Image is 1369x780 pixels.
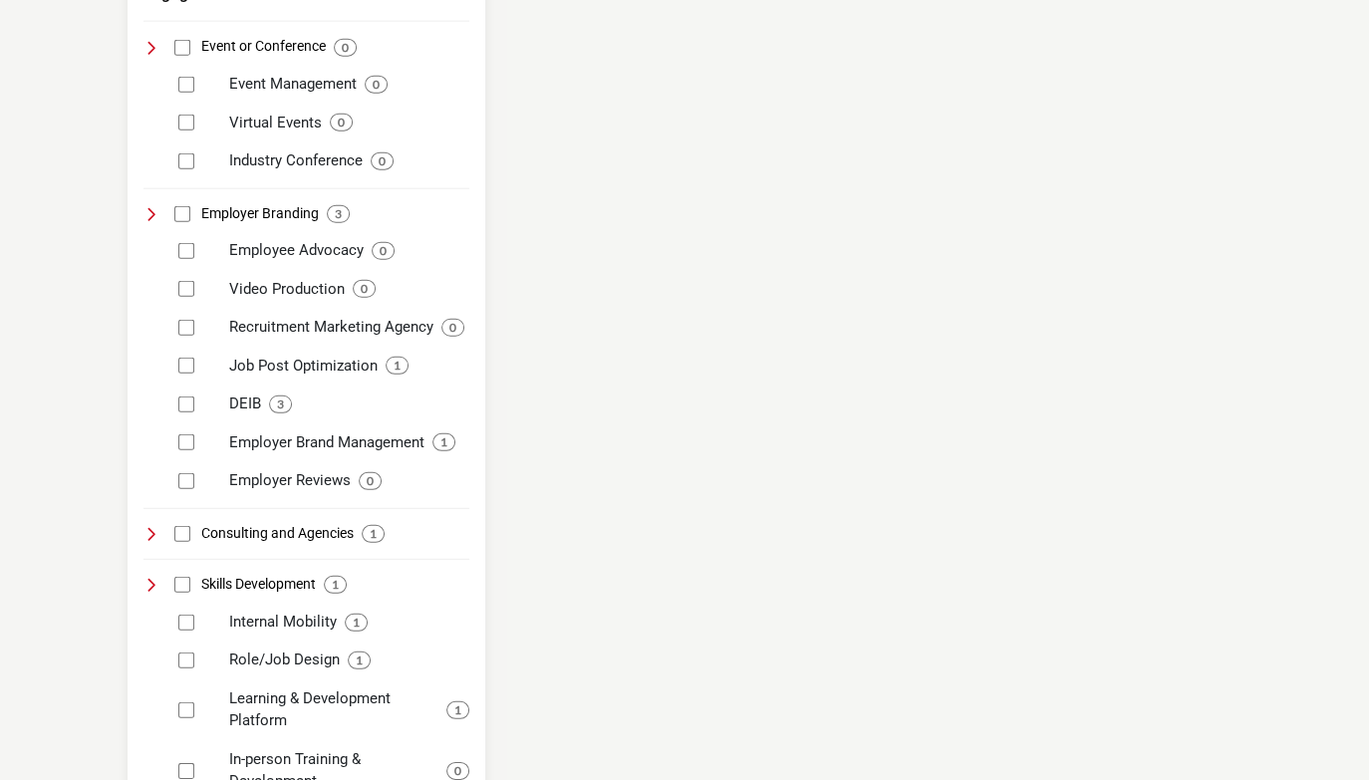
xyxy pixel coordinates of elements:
b: 3 [277,397,284,411]
b: 0 [373,78,380,92]
div: 0 Results For Virtual Events [330,114,353,131]
input: Select Employer Branding checkbox [174,206,190,222]
p: Job Post Optimization: Technologies that enhance job listings to attract qualified candidates eff... [229,355,378,378]
p: Industry Conference: Professional gatherings focused on sharing knowledge, trends, and networking... [229,149,363,172]
div: 1 Results For Role/Job Design [348,651,371,669]
div: 3 Results For DEIB [269,395,292,413]
b: 1 [353,616,360,630]
h4: Skills Development: Programs and platforms focused on the development and enhancement of professi... [201,575,316,595]
b: 1 [440,435,447,449]
p: Employer Reviews: Platforms and services that gather and present employee feedback and reviews ab... [229,469,351,492]
b: 3 [335,207,342,221]
div: 1 Results For Learning & Development Platform [446,701,469,719]
div: 3 Results For Employer Branding [327,205,350,223]
input: Select Skills Development checkbox [174,577,190,593]
b: 0 [454,764,461,778]
div: 0 Results For Event or Conference [334,39,357,57]
b: 1 [356,653,363,667]
p: Internal Mobility: Strategies and systems to facilitate career growth and role transitions within... [229,611,337,634]
input: Select Event Management checkbox [178,77,194,93]
input: Select Recruitment Marketing Agency checkbox [178,320,194,336]
div: 1 Results For Internal Mobility [345,614,368,632]
div: 0 Results For Employer Reviews [359,472,382,490]
b: 1 [394,359,401,373]
b: 0 [338,116,345,130]
b: 0 [449,321,456,335]
b: 0 [361,282,368,296]
b: 1 [332,578,339,592]
div: 0 Results For Recruitment Marketing Agency [441,319,464,337]
input: Select Learning & Development Platform checkbox [178,702,194,718]
b: 0 [380,244,387,258]
b: 0 [342,41,349,55]
div: 0 Results For Employee Advocacy [372,242,395,260]
p: Employee Advocacy: Strategies and tools that leverage current employees to promote the employer b... [229,239,364,262]
div: 1 Results For Job Post Optimization [386,357,409,375]
b: 0 [367,474,374,488]
p: DEIB [229,392,261,415]
input: Select Role/Job Design checkbox [178,652,194,668]
div: 1 Results For Consulting and Agencies [362,525,385,543]
h4: Consulting and Agencies: Expert services and agencies providing strategic advice and solutions in... [201,524,354,544]
input: Select Virtual Events checkbox [178,115,194,130]
input: Select Consulting and Agencies checkbox [174,526,190,542]
input: Select DEIB checkbox [178,396,194,412]
p: Event Management: Tools and services for organizing and managing recruitment-related events and c... [229,73,357,96]
input: Select Employer Reviews checkbox [178,473,194,489]
p: Virtual Events: Online events and webinars aimed at engaging and connecting employers with potent... [229,112,322,134]
div: 0 Results For In-person Training & Development [446,762,469,780]
p: Learning & Development Platform: Digital platforms offering educational resources and training fo... [229,687,438,732]
b: 1 [370,527,377,541]
div: 1 Results For Skills Development [324,576,347,594]
input: Select Industry Conference checkbox [178,153,194,169]
p: Role/Job Design [229,649,340,671]
p: Recruitment Marketing Agency: Agencies specializing in creating and executing marketing strategie... [229,316,433,339]
input: Select In-person Training & Development checkbox [178,763,194,779]
div: 1 Results For Employer Brand Management [432,433,455,451]
input: Select Job Post Optimization checkbox [178,358,194,374]
div: 0 Results For Video Production [353,280,376,298]
input: Select Employee Advocacy checkbox [178,243,194,259]
div: 0 Results For Industry Conference [371,152,394,170]
input: Select Video Production checkbox [178,281,194,297]
h4: Event or Conference: Organizations and platforms for hosting industry-specific events, conference... [201,37,326,57]
div: 0 Results For Event Management [365,76,388,94]
input: Select Internal Mobility checkbox [178,615,194,631]
b: 1 [454,703,461,717]
b: 0 [379,154,386,168]
input: Select Employer Brand Management checkbox [178,434,194,450]
h4: Employer Branding: Strategies and tools dedicated to creating and maintaining a strong, positive ... [201,204,319,224]
p: Employer Brand Management: Tools and strategies for developing and maintaining a positive employe... [229,431,424,454]
input: Select Event or Conference checkbox [174,40,190,56]
p: Video Production [229,278,345,301]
